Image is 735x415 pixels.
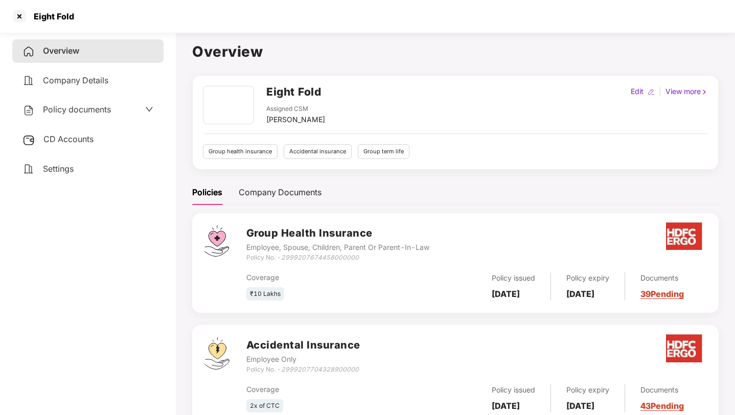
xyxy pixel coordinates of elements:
[666,222,703,250] img: hdfcergo.png
[358,144,409,159] div: Group term life
[266,114,325,125] div: [PERSON_NAME]
[145,105,153,113] span: down
[28,11,74,21] div: Eight Fold
[657,86,663,97] div: |
[492,272,535,284] div: Policy issued
[663,86,710,97] div: View more
[246,287,284,301] div: ₹10 Lakhs
[22,134,35,146] img: svg+xml;base64,PHN2ZyB3aWR0aD0iMjUiIGhlaWdodD0iMjQiIHZpZXdCb3g9IjAgMCAyNSAyNCIgZmlsbD0ibm9uZSIgeG...
[246,225,429,241] h3: Group Health Insurance
[246,253,429,263] div: Policy No. -
[203,144,278,159] div: Group health insurance
[43,75,108,85] span: Company Details
[246,354,360,365] div: Employee Only
[204,225,229,257] img: svg+xml;base64,PHN2ZyB4bWxucz0iaHR0cDovL3d3dy53My5vcmcvMjAwMC9zdmciIHdpZHRoPSI0Ny43MTQiIGhlaWdodD...
[666,334,703,362] img: hdfcergo.png
[492,401,520,411] b: [DATE]
[492,384,535,396] div: Policy issued
[640,401,684,411] a: 43 Pending
[43,104,111,114] span: Policy documents
[246,242,429,253] div: Employee, Spouse, Children, Parent Or Parent-In-Law
[266,83,321,100] h2: Eight Fold
[492,289,520,299] b: [DATE]
[246,337,360,353] h3: Accidental Insurance
[566,272,609,284] div: Policy expiry
[566,289,594,299] b: [DATE]
[640,289,684,299] a: 39 Pending
[246,384,400,395] div: Coverage
[566,401,594,411] b: [DATE]
[640,272,684,284] div: Documents
[43,164,74,174] span: Settings
[246,399,283,413] div: 2x of CTC
[266,104,325,114] div: Assigned CSM
[22,45,35,58] img: svg+xml;base64,PHN2ZyB4bWxucz0iaHR0cDovL3d3dy53My5vcmcvMjAwMC9zdmciIHdpZHRoPSIyNCIgaGVpZ2h0PSIyNC...
[246,365,360,375] div: Policy No. -
[22,75,35,87] img: svg+xml;base64,PHN2ZyB4bWxucz0iaHR0cDovL3d3dy53My5vcmcvMjAwMC9zdmciIHdpZHRoPSIyNCIgaGVpZ2h0PSIyNC...
[284,144,352,159] div: Accidental insurance
[192,40,719,63] h1: Overview
[648,88,655,96] img: editIcon
[204,337,229,370] img: svg+xml;base64,PHN2ZyB4bWxucz0iaHR0cDovL3d3dy53My5vcmcvMjAwMC9zdmciIHdpZHRoPSI0OS4zMjEiIGhlaWdodD...
[566,384,609,396] div: Policy expiry
[43,45,79,56] span: Overview
[701,88,708,96] img: rightIcon
[629,86,646,97] div: Edit
[246,272,400,283] div: Coverage
[640,384,684,396] div: Documents
[281,253,359,261] i: 2999207674458000000
[22,104,35,117] img: svg+xml;base64,PHN2ZyB4bWxucz0iaHR0cDovL3d3dy53My5vcmcvMjAwMC9zdmciIHdpZHRoPSIyNCIgaGVpZ2h0PSIyNC...
[22,163,35,175] img: svg+xml;base64,PHN2ZyB4bWxucz0iaHR0cDovL3d3dy53My5vcmcvMjAwMC9zdmciIHdpZHRoPSIyNCIgaGVpZ2h0PSIyNC...
[281,365,359,373] i: 2999207704328900000
[239,186,321,199] div: Company Documents
[43,134,94,144] span: CD Accounts
[192,186,222,199] div: Policies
